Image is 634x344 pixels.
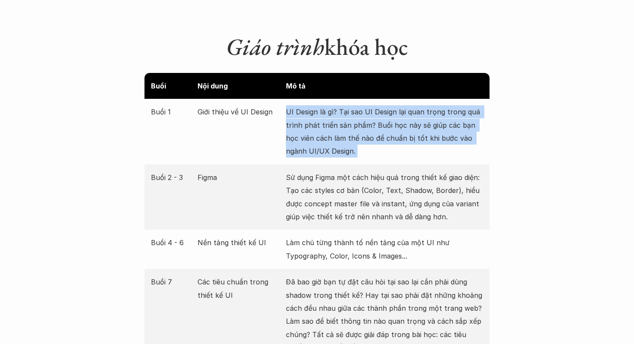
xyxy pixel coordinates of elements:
p: Giới thiệu về UI Design [198,105,282,118]
p: Nền tảng thiết kế UI [198,236,282,249]
p: Buổi 4 - 6 [151,236,193,249]
p: Figma [198,171,282,184]
p: Buổi 7 [151,275,193,288]
h1: khóa học [144,33,490,61]
p: Sử dụng Figma một cách hiệu quả trong thiết kế giao diện: Tạo các styles cơ bản (Color, Text, Sha... [286,171,483,224]
p: Các tiêu chuẩn trong thiết kế UI [198,275,282,302]
strong: Buổi [151,82,166,90]
strong: Nội dung [198,82,228,90]
em: Giáo trình [226,32,324,62]
p: UI Design là gì? Tại sao UI Design lại quan trọng trong quá trình phát triển sản phẩm? Buổi học n... [286,105,483,158]
p: Làm chủ từng thành tố nền tảng của một UI như Typography, Color, Icons & Images... [286,236,483,262]
p: Buổi 2 - 3 [151,171,193,184]
p: Buổi 1 [151,105,193,118]
strong: Mô tả [286,82,305,90]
